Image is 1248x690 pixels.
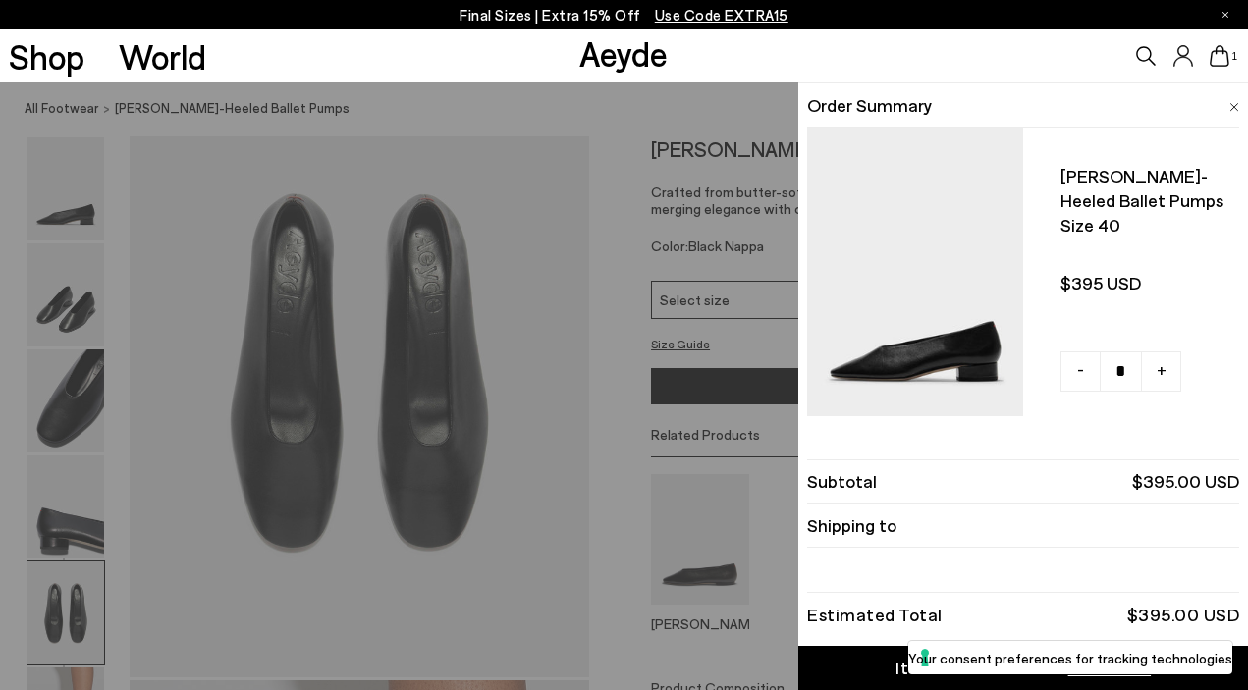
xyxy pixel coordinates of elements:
button: Your consent preferences for tracking technologies [908,641,1232,674]
div: Item Added to Cart [895,656,1057,680]
a: 1 [1210,45,1229,67]
span: [PERSON_NAME]-heeled ballet pumps [1060,164,1230,213]
span: $395 USD [1060,271,1230,295]
a: Item Added to Cart View Cart [798,646,1248,690]
span: 1 [1229,51,1239,62]
li: Subtotal [807,459,1239,504]
a: Aeyde [579,32,668,74]
label: Your consent preferences for tracking technologies [908,648,1232,668]
span: Size 40 [1060,213,1230,238]
div: $395.00 USD [1127,608,1240,621]
p: Final Sizes | Extra 15% Off [460,3,788,27]
img: AEYDE-DELIA-NAPPA-LEATHER-BLACK-1_8c738df9-4319-4c8e-bdda-e877e986bb9c_900x.jpg [807,128,1023,427]
a: + [1141,351,1181,392]
span: - [1077,356,1084,382]
span: Shipping to [807,513,896,538]
span: $395.00 USD [1132,469,1239,494]
a: Shop [9,39,84,74]
div: Estimated Total [807,608,943,621]
a: World [119,39,206,74]
span: Order Summary [807,93,932,118]
span: Navigate to /collections/ss25-final-sizes [655,6,788,24]
span: + [1157,356,1167,382]
a: - [1060,351,1101,392]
